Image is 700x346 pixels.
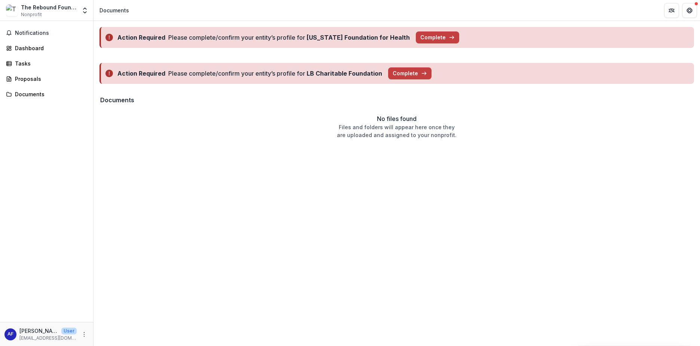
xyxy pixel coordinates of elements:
[664,3,679,18] button: Partners
[21,11,42,18] span: Nonprofit
[682,3,697,18] button: Get Help
[168,69,382,78] div: Please complete/confirm your entity’s profile for
[3,42,90,54] a: Dashboard
[337,123,457,139] p: Files and folders will appear here once they are uploaded and assigned to your nonprofit.
[19,327,58,335] p: [PERSON_NAME]/[PERSON_NAME]
[416,31,459,43] button: Complete
[15,75,84,83] div: Proposals
[3,27,90,39] button: Notifications
[15,60,84,67] div: Tasks
[388,67,432,79] button: Complete
[307,34,410,41] strong: [US_STATE] Foundation for Health
[7,332,13,337] div: Angela Fisher/Christina Ford
[117,33,165,42] div: Action Required
[377,114,417,123] p: No files found
[61,328,77,334] p: User
[3,57,90,70] a: Tasks
[80,330,89,339] button: More
[307,70,382,77] strong: LB Charitable Foundation
[21,3,77,11] div: The Rebound Foundation
[15,90,84,98] div: Documents
[15,30,87,36] span: Notifications
[100,97,134,104] h3: Documents
[6,4,18,16] img: The Rebound Foundation
[19,335,77,342] p: [EMAIL_ADDRESS][DOMAIN_NAME]
[168,33,410,42] div: Please complete/confirm your entity’s profile for
[99,6,129,14] div: Documents
[15,44,84,52] div: Dashboard
[96,5,132,16] nav: breadcrumb
[3,88,90,100] a: Documents
[80,3,90,18] button: Open entity switcher
[117,69,165,78] div: Action Required
[3,73,90,85] a: Proposals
